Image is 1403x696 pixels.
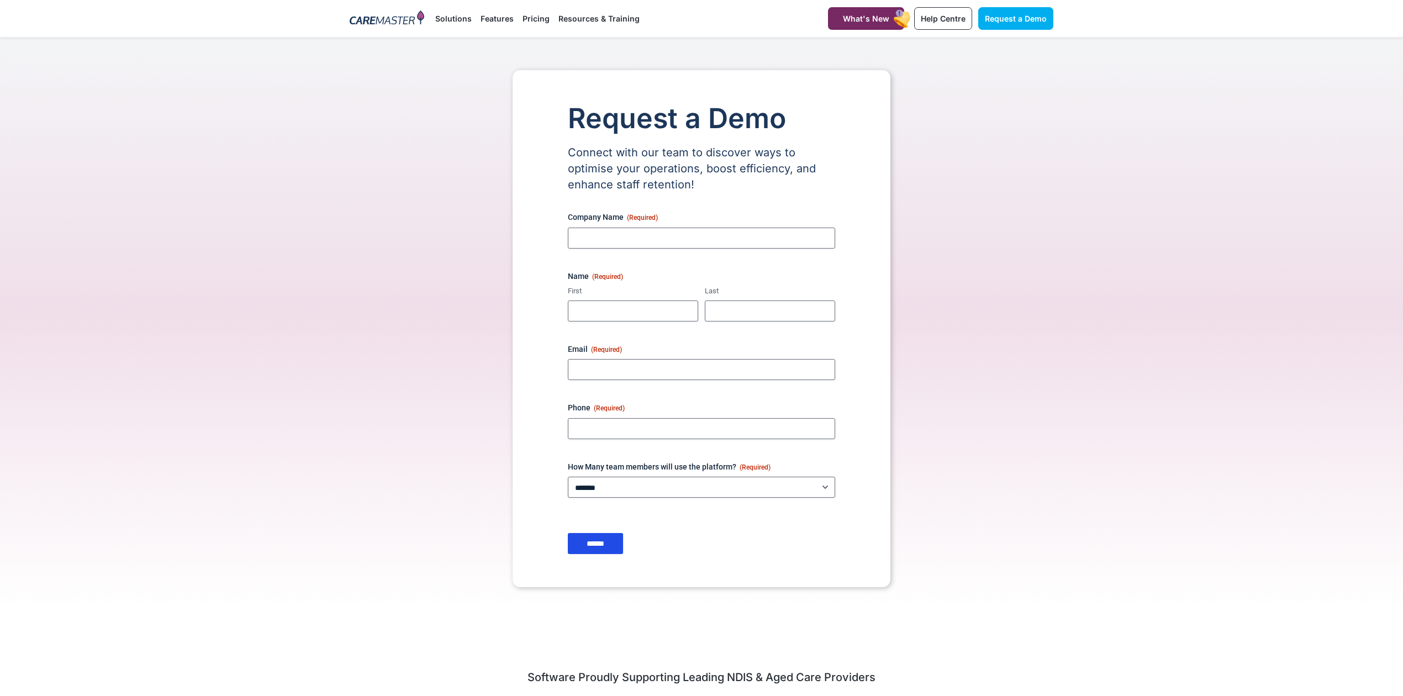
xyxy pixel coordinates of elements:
span: Help Centre [921,14,966,23]
h1: Request a Demo [568,103,835,134]
legend: Name [568,271,623,282]
p: Connect with our team to discover ways to optimise your operations, boost efficiency, and enhance... [568,145,835,193]
span: Request a Demo [985,14,1047,23]
label: First [568,286,698,297]
span: (Required) [594,404,625,412]
label: Company Name [568,212,835,223]
a: Request a Demo [978,7,1053,30]
a: Help Centre [914,7,972,30]
span: (Required) [740,463,771,471]
span: (Required) [591,346,622,354]
span: What's New [843,14,889,23]
a: What's New [828,7,904,30]
span: (Required) [627,214,658,222]
h2: Software Proudly Supporting Leading NDIS & Aged Care Providers [350,670,1053,684]
label: Phone [568,402,835,413]
img: CareMaster Logo [350,10,424,27]
label: How Many team members will use the platform? [568,461,835,472]
label: Last [705,286,835,297]
span: (Required) [592,273,623,281]
label: Email [568,344,835,355]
